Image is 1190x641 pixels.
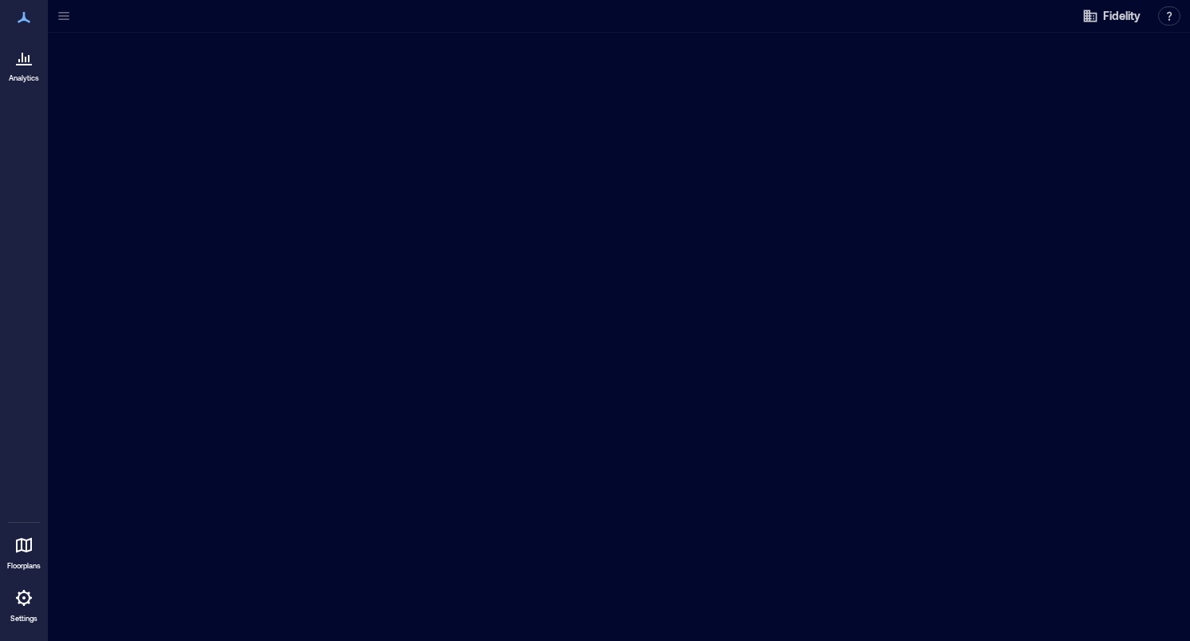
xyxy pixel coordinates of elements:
a: Analytics [4,38,44,88]
button: Fidelity [1078,3,1145,29]
a: Floorplans [2,526,45,576]
p: Analytics [9,73,39,83]
a: Settings [5,579,43,628]
p: Floorplans [7,561,41,571]
p: Settings [10,614,37,623]
span: Fidelity [1103,8,1141,24]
